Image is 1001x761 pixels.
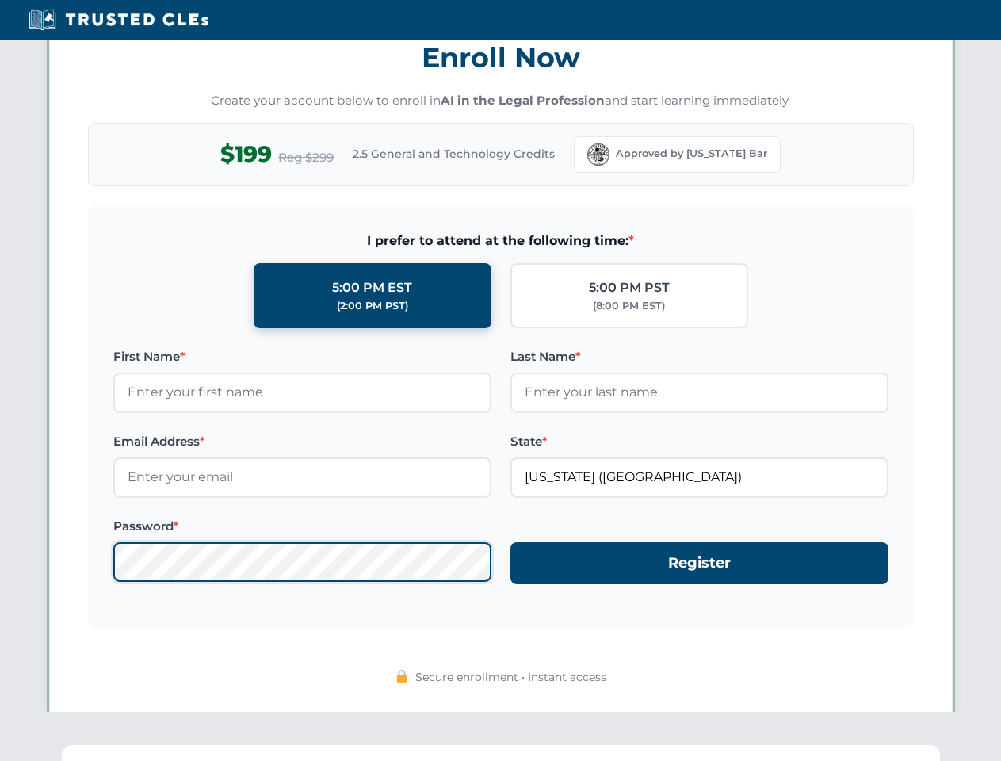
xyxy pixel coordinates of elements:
[510,457,888,497] input: Florida (FL)
[589,277,670,298] div: 5:00 PM PST
[587,143,609,166] img: Florida Bar
[353,145,555,163] span: 2.5 General and Technology Credits
[593,298,665,314] div: (8:00 PM EST)
[113,457,491,497] input: Enter your email
[113,432,491,451] label: Email Address
[616,146,767,162] span: Approved by [US_STATE] Bar
[113,231,888,251] span: I prefer to attend at the following time:
[278,148,334,167] span: Reg $299
[113,517,491,536] label: Password
[88,92,914,110] p: Create your account below to enroll in and start learning immediately.
[113,373,491,412] input: Enter your first name
[441,93,605,108] strong: AI in the Legal Profession
[220,136,272,172] span: $199
[24,8,213,32] img: Trusted CLEs
[337,298,408,314] div: (2:00 PM PST)
[510,373,888,412] input: Enter your last name
[510,347,888,366] label: Last Name
[415,668,606,686] span: Secure enrollment • Instant access
[395,670,408,683] img: 🔒
[510,432,888,451] label: State
[510,542,888,584] button: Register
[113,347,491,366] label: First Name
[88,33,914,82] h3: Enroll Now
[332,277,412,298] div: 5:00 PM EST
